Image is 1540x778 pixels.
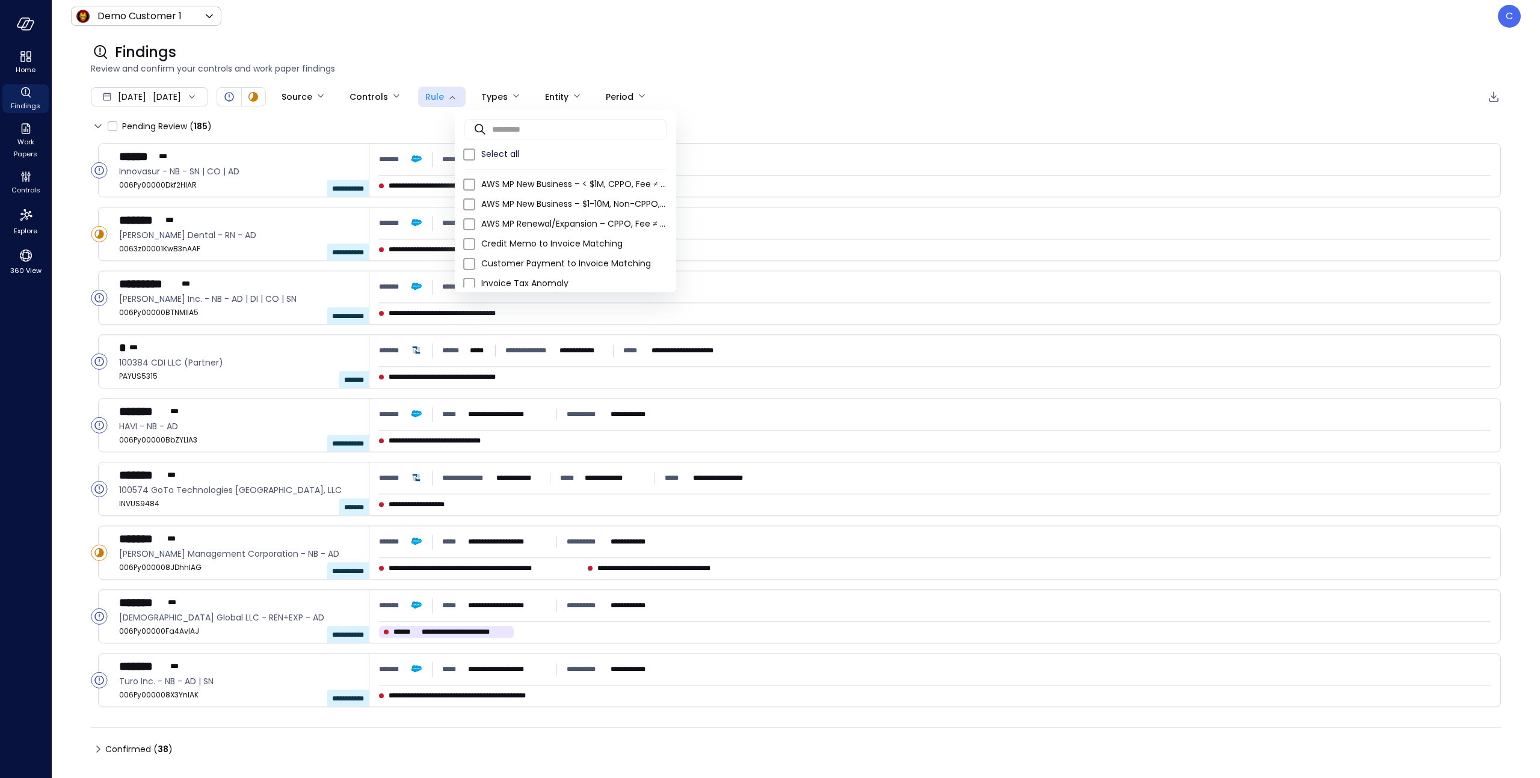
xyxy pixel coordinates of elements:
[481,178,667,191] span: AWS MP New Business – < $1M, CPPO, Fee ≠ 3.5%
[481,218,667,230] span: AWS MP Renewal/Expansion – CPPO, Fee ≠ 2%
[481,257,667,270] span: Customer Payment to Invoice Matching
[481,237,667,250] span: Credit Memo to Invoice Matching
[481,148,667,161] span: Select all
[481,277,667,290] span: Invoice Tax Anomaly
[481,198,667,210] span: AWS MP New Business – $1-10M, Non-CPPO, Fee ≠ 2%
